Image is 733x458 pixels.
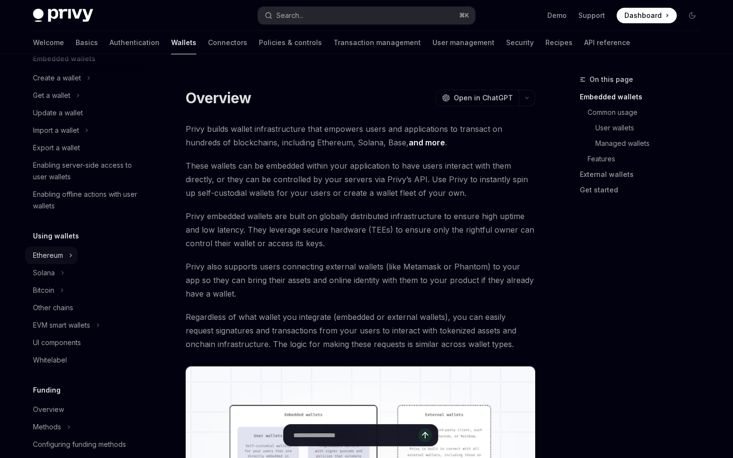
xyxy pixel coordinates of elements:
[33,267,55,279] div: Solana
[186,260,535,300] span: Privy also supports users connecting external wallets (like Metamask or Phantom) to your app so t...
[258,7,475,24] button: Search...⌘K
[25,104,149,122] a: Update a wallet
[33,230,79,242] h5: Using wallets
[33,159,143,183] div: Enabling server-side access to user wallets
[33,9,93,22] img: dark logo
[25,351,149,369] a: Whitelabel
[459,12,469,19] span: ⌘ K
[33,31,64,54] a: Welcome
[33,421,61,433] div: Methods
[590,74,633,85] span: On this page
[580,136,708,151] a: Managed wallets
[25,186,149,215] a: Enabling offline actions with user wallets
[506,31,534,54] a: Security
[580,89,708,105] a: Embedded wallets
[25,418,76,436] button: Methods
[33,284,54,296] div: Bitcoin
[25,282,69,299] button: Bitcoin
[25,139,149,157] a: Export a wallet
[454,93,513,103] span: Open in ChatGPT
[624,11,662,20] span: Dashboard
[293,425,418,446] input: Ask a question...
[25,299,149,316] a: Other chains
[33,72,81,84] div: Create a wallet
[110,31,159,54] a: Authentication
[580,151,708,167] a: Features
[334,31,421,54] a: Transaction management
[25,87,85,104] button: Get a wallet
[432,31,494,54] a: User management
[186,122,535,149] span: Privy builds wallet infrastructure that empowers users and applications to transact on hundreds o...
[33,319,90,331] div: EVM smart wallets
[545,31,573,54] a: Recipes
[33,302,73,314] div: Other chains
[33,125,79,136] div: Import a wallet
[33,189,143,212] div: Enabling offline actions with user wallets
[25,316,105,334] button: EVM smart wallets
[186,209,535,250] span: Privy embedded wallets are built on globally distributed infrastructure to ensure high uptime and...
[33,404,64,415] div: Overview
[33,439,126,450] div: Configuring funding methods
[436,90,519,106] button: Open in ChatGPT
[76,31,98,54] a: Basics
[25,157,149,186] a: Enabling server-side access to user wallets
[25,122,94,139] button: Import a wallet
[259,31,322,54] a: Policies & controls
[171,31,196,54] a: Wallets
[208,31,247,54] a: Connectors
[418,428,432,442] button: Send message
[578,11,605,20] a: Support
[685,8,700,23] button: Toggle dark mode
[617,8,677,23] a: Dashboard
[25,247,78,264] button: Ethereum
[186,310,535,351] span: Regardless of what wallet you integrate (embedded or external wallets), you can easily request si...
[409,138,445,148] a: and more
[186,159,535,200] span: These wallets can be embedded within your application to have users interact with them directly, ...
[33,107,83,119] div: Update a wallet
[580,105,708,120] a: Common usage
[584,31,630,54] a: API reference
[25,334,149,351] a: UI components
[25,69,96,87] button: Create a wallet
[33,354,67,366] div: Whitelabel
[186,89,251,107] h1: Overview
[33,337,81,348] div: UI components
[547,11,567,20] a: Demo
[580,120,708,136] a: User wallets
[33,384,61,396] h5: Funding
[25,436,149,453] a: Configuring funding methods
[580,182,708,198] a: Get started
[25,264,69,282] button: Solana
[33,250,63,261] div: Ethereum
[276,10,303,21] div: Search...
[33,90,70,101] div: Get a wallet
[580,167,708,182] a: External wallets
[33,142,80,154] div: Export a wallet
[25,401,149,418] a: Overview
